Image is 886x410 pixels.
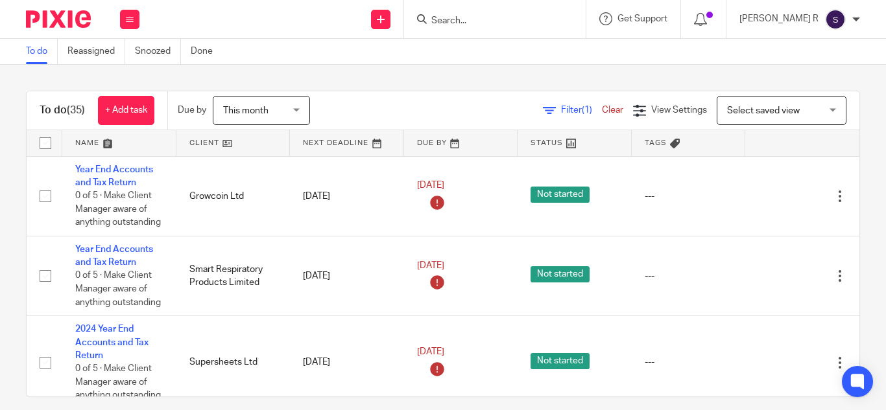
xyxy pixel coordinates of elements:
div: --- [645,356,733,369]
span: Not started [531,266,590,282]
td: Smart Respiratory Products Limited [176,236,291,315]
span: [DATE] [417,261,444,270]
a: Reassigned [67,39,125,64]
p: Due by [178,104,206,117]
span: Select saved view [727,106,800,115]
span: [DATE] [417,181,444,190]
td: [DATE] [290,156,404,236]
span: Tags [645,139,667,146]
td: Growcoin Ltd [176,156,291,236]
span: This month [223,106,269,115]
a: Done [191,39,222,64]
a: + Add task [98,96,154,125]
td: [DATE] [290,236,404,315]
span: View Settings [651,106,707,115]
a: 2024 Year End Accounts and Tax Return [75,325,149,360]
a: To do [26,39,58,64]
span: [DATE] [417,347,444,356]
h1: To do [40,104,85,117]
span: Not started [531,353,590,369]
a: Year End Accounts and Tax Return [75,165,153,187]
td: [DATE] [290,316,404,409]
span: Not started [531,187,590,203]
div: --- [645,190,733,203]
a: Clear [602,106,623,115]
span: (35) [67,105,85,115]
span: 0 of 5 · Make Client Manager aware of anything outstanding [75,364,161,400]
input: Search [430,16,547,27]
img: Pixie [26,10,91,28]
span: Get Support [617,14,667,23]
span: 0 of 5 · Make Client Manager aware of anything outstanding [75,271,161,307]
div: --- [645,269,733,282]
span: Filter [561,106,602,115]
img: svg%3E [825,9,846,30]
td: Supersheets Ltd [176,316,291,409]
span: 0 of 5 · Make Client Manager aware of anything outstanding [75,191,161,227]
p: [PERSON_NAME] R [739,12,819,25]
a: Year End Accounts and Tax Return [75,245,153,267]
span: (1) [582,106,592,115]
a: Snoozed [135,39,181,64]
